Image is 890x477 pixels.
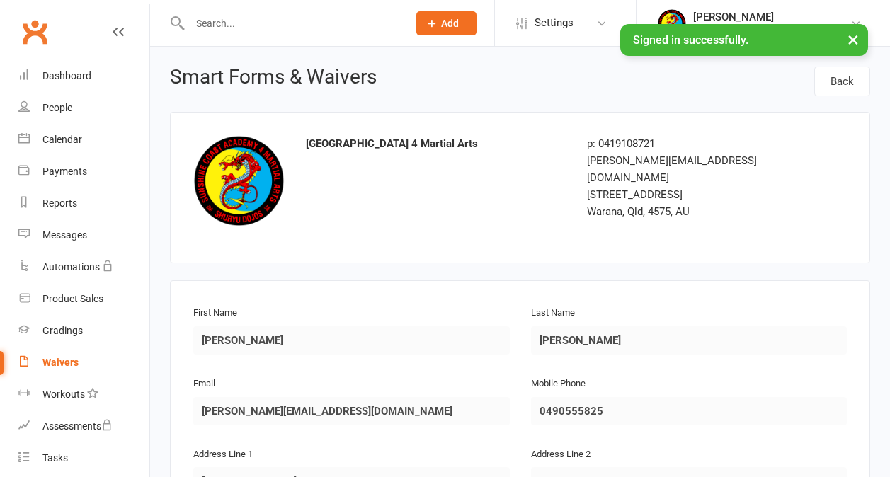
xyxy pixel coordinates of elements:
[587,135,791,152] div: p: 0419108721
[18,219,149,251] a: Messages
[18,410,149,442] a: Assessments
[193,135,285,226] img: image1683609075.png
[42,452,68,464] div: Tasks
[42,389,85,400] div: Workouts
[42,197,77,209] div: Reports
[17,14,52,50] a: Clubworx
[18,60,149,92] a: Dashboard
[531,447,591,462] label: Address Line 2
[42,70,91,81] div: Dashboard
[42,420,113,432] div: Assessments
[531,306,575,321] label: Last Name
[170,67,377,92] h1: Smart Forms & Waivers
[441,18,459,29] span: Add
[42,325,83,336] div: Gradings
[587,152,791,186] div: [PERSON_NAME][EMAIL_ADDRESS][DOMAIN_NAME]
[814,67,870,96] a: Back
[42,261,100,272] div: Automations
[535,7,574,39] span: Settings
[193,447,253,462] label: Address Line 1
[18,251,149,283] a: Automations
[186,13,398,33] input: Search...
[18,124,149,156] a: Calendar
[193,377,215,391] label: Email
[658,9,686,38] img: thumb_image1683609340.png
[587,186,791,203] div: [STREET_ADDRESS]
[416,11,477,35] button: Add
[18,92,149,124] a: People
[42,357,79,368] div: Waivers
[531,377,586,391] label: Mobile Phone
[587,203,791,220] div: Warana, Qld, 4575, AU
[18,347,149,379] a: Waivers
[18,156,149,188] a: Payments
[42,102,72,113] div: People
[42,134,82,145] div: Calendar
[42,293,103,304] div: Product Sales
[18,283,149,315] a: Product Sales
[42,229,87,241] div: Messages
[633,33,748,47] span: Signed in successfully.
[18,315,149,347] a: Gradings
[693,11,850,23] div: [PERSON_NAME]
[42,166,87,177] div: Payments
[306,137,478,150] strong: [GEOGRAPHIC_DATA] 4 Martial Arts
[18,442,149,474] a: Tasks
[693,23,850,36] div: [GEOGRAPHIC_DATA] 4 Martial Arts
[193,306,237,321] label: First Name
[18,379,149,410] a: Workouts
[840,24,866,54] button: ×
[18,188,149,219] a: Reports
